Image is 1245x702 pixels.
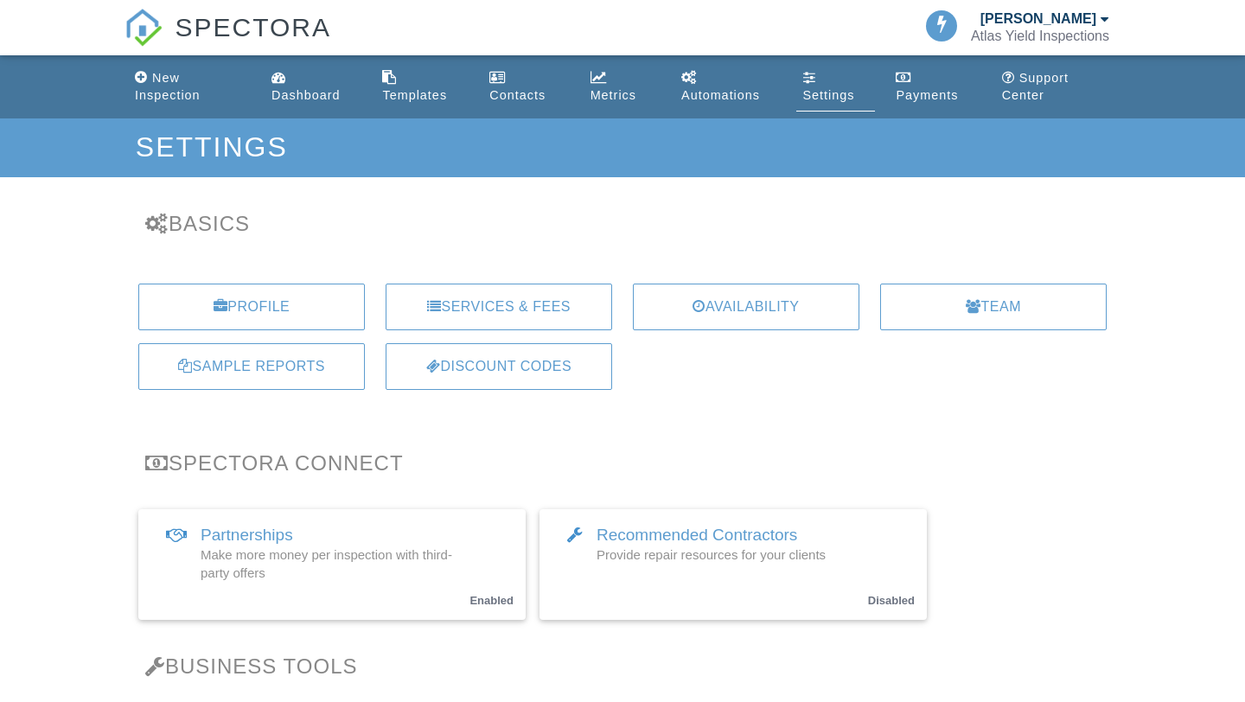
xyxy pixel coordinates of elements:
a: Recommended Contractors Provide repair resources for your clients Disabled [539,509,927,620]
span: Make more money per inspection with third-party offers [201,547,452,580]
div: Contacts [489,88,546,102]
span: Partnerships [201,526,293,544]
small: Disabled [868,594,915,607]
a: Partnerships Make more money per inspection with third-party offers Enabled [138,509,526,620]
a: Templates [375,62,469,112]
a: New Inspection [128,62,251,112]
img: The Best Home Inspection Software - Spectora [124,9,163,47]
a: Profile [138,284,365,330]
a: Discount Codes [386,343,612,390]
div: Support Center [1002,71,1069,102]
a: Availability [633,284,859,330]
div: Automations [681,88,760,102]
a: Dashboard [265,62,361,112]
a: Settings [796,62,876,112]
h3: Basics [145,212,1100,235]
span: Provide repair resources for your clients [597,547,826,562]
div: New Inspection [135,71,201,102]
a: Payments [889,62,980,112]
a: Metrics [584,62,661,112]
a: Team [880,284,1107,330]
div: [PERSON_NAME] [980,10,1096,28]
h1: Settings [136,132,1109,163]
span: SPECTORA [175,9,331,45]
a: Services & Fees [386,284,612,330]
a: SPECTORA [124,26,331,58]
div: Settings [803,88,855,102]
div: Atlas Yield Inspections [971,28,1109,45]
h3: Business Tools [145,654,1100,678]
div: Templates [382,88,447,102]
a: Support Center [995,62,1117,112]
div: Metrics [591,88,636,102]
h3: Spectora Connect [145,451,1100,475]
a: Contacts [482,62,569,112]
div: Dashboard [271,88,340,102]
a: Sample Reports [138,343,365,390]
div: Payments [896,88,958,102]
span: Recommended Contractors [597,526,797,544]
a: Automations (Basic) [674,62,782,112]
small: Enabled [469,594,514,607]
